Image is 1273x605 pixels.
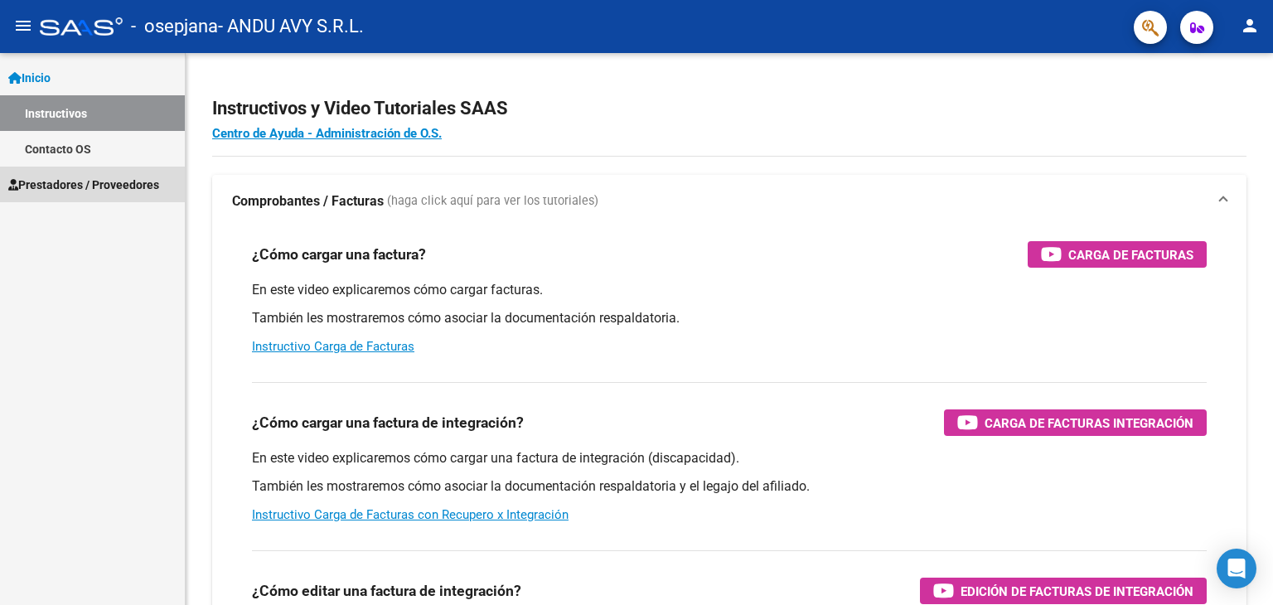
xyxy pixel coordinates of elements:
mat-expansion-panel-header: Comprobantes / Facturas (haga click aquí para ver los tutoriales) [212,175,1246,228]
div: Open Intercom Messenger [1217,549,1256,588]
span: Carga de Facturas Integración [985,413,1193,433]
a: Instructivo Carga de Facturas con Recupero x Integración [252,507,569,522]
span: Prestadores / Proveedores [8,176,159,194]
a: Instructivo Carga de Facturas [252,339,414,354]
p: En este video explicaremos cómo cargar facturas. [252,281,1207,299]
button: Carga de Facturas [1028,241,1207,268]
h2: Instructivos y Video Tutoriales SAAS [212,93,1246,124]
span: Edición de Facturas de integración [961,581,1193,602]
strong: Comprobantes / Facturas [232,192,384,211]
span: (haga click aquí para ver los tutoriales) [387,192,598,211]
p: También les mostraremos cómo asociar la documentación respaldatoria y el legajo del afiliado. [252,477,1207,496]
span: - ANDU AVY S.R.L. [218,8,364,45]
mat-icon: menu [13,16,33,36]
h3: ¿Cómo editar una factura de integración? [252,579,521,603]
span: Carga de Facturas [1068,244,1193,265]
p: También les mostraremos cómo asociar la documentación respaldatoria. [252,309,1207,327]
h3: ¿Cómo cargar una factura de integración? [252,411,524,434]
span: - osepjana [131,8,218,45]
span: Inicio [8,69,51,87]
button: Carga de Facturas Integración [944,409,1207,436]
h3: ¿Cómo cargar una factura? [252,243,426,266]
p: En este video explicaremos cómo cargar una factura de integración (discapacidad). [252,449,1207,467]
button: Edición de Facturas de integración [920,578,1207,604]
mat-icon: person [1240,16,1260,36]
a: Centro de Ayuda - Administración de O.S. [212,126,442,141]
